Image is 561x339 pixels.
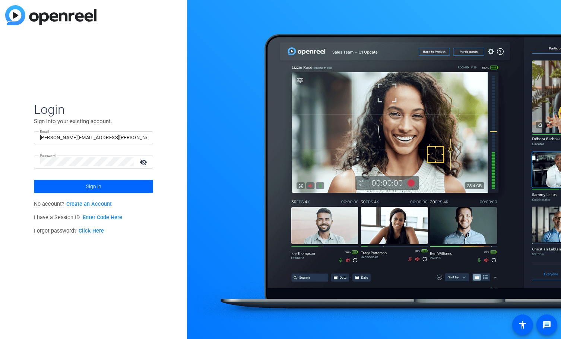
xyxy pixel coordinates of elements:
[34,228,104,234] span: Forgot password?
[138,135,144,141] img: npw-badge-icon-locked.svg
[135,157,153,167] mat-icon: visibility_off
[34,180,153,193] button: Sign in
[79,228,104,234] a: Click Here
[40,129,49,134] mat-label: Email
[40,133,147,142] input: Enter Email Address
[518,320,527,329] mat-icon: accessibility
[66,201,112,207] a: Create an Account
[34,117,153,125] p: Sign into your existing account.
[83,214,122,221] a: Enter Code Here
[34,201,112,207] span: No account?
[34,214,122,221] span: I have a Session ID.
[34,102,153,117] span: Login
[40,154,56,158] mat-label: Password
[5,5,96,25] img: blue-gradient.svg
[542,320,551,329] mat-icon: message
[125,159,131,165] img: npw-badge-icon-locked.svg
[86,177,101,196] span: Sign in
